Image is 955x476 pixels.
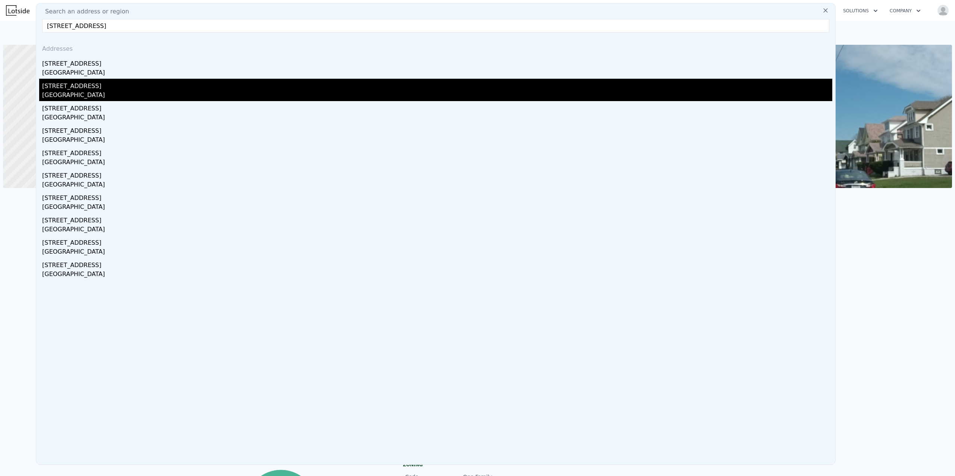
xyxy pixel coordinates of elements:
span: Search an address or region [39,7,129,16]
div: [GEOGRAPHIC_DATA] [42,91,832,101]
img: Lotside [6,5,29,16]
div: [STREET_ADDRESS] [42,168,832,180]
div: [STREET_ADDRESS] [42,56,832,68]
div: [STREET_ADDRESS] [42,235,832,247]
button: Solutions [837,4,884,18]
div: [STREET_ADDRESS] [42,146,832,158]
div: [GEOGRAPHIC_DATA] [42,270,832,280]
div: [STREET_ADDRESS] [42,123,832,135]
div: [GEOGRAPHIC_DATA] [42,247,832,258]
div: [STREET_ADDRESS] [42,79,832,91]
div: [GEOGRAPHIC_DATA] [42,68,832,79]
div: [STREET_ADDRESS] [42,191,832,203]
button: Company [884,4,927,18]
div: [STREET_ADDRESS] [42,258,832,270]
img: avatar [937,4,949,16]
div: [GEOGRAPHIC_DATA] [42,203,832,213]
div: [GEOGRAPHIC_DATA] [42,113,832,123]
input: Enter an address, city, region, neighborhood or zip code [42,19,829,32]
div: [GEOGRAPHIC_DATA] [42,135,832,146]
div: Zoning [403,462,552,468]
div: [GEOGRAPHIC_DATA] [42,158,832,168]
div: [STREET_ADDRESS] [42,101,832,113]
div: Addresses [39,38,832,56]
div: [GEOGRAPHIC_DATA] [42,180,832,191]
img: Sale: 146445020 Parcel: 85367409 [787,45,952,188]
div: [STREET_ADDRESS] [42,213,832,225]
div: [GEOGRAPHIC_DATA] [42,225,832,235]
